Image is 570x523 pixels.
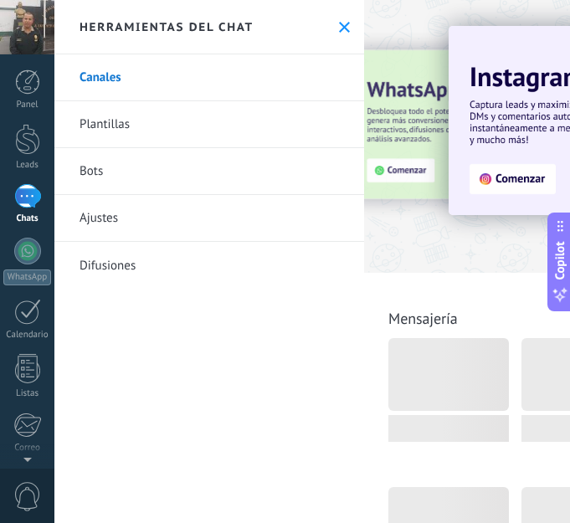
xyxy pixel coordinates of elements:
[3,330,52,341] div: Calendario
[3,213,52,224] div: Chats
[80,19,254,34] h2: Herramientas del chat
[54,242,364,289] a: Difusiones
[552,241,568,279] span: Copilot
[3,100,52,110] div: Panel
[54,101,364,148] a: Plantillas
[3,269,51,285] div: WhatsApp
[54,54,364,101] a: Canales
[3,160,52,171] div: Leads
[3,388,52,399] div: Listas
[3,443,52,454] div: Correo
[54,148,364,195] a: Bots
[54,195,364,242] a: Ajustes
